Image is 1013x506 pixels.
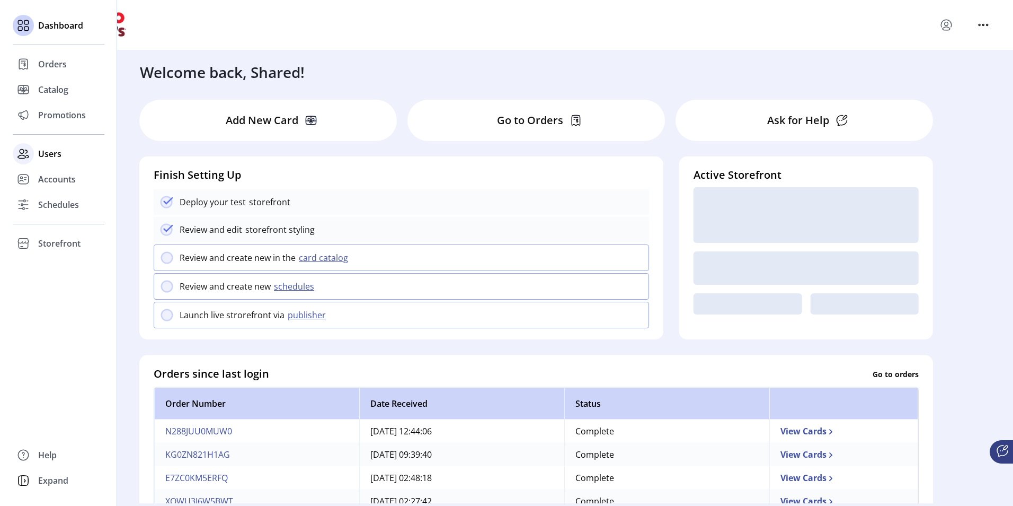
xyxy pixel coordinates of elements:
[694,167,919,183] h4: Active Storefront
[938,16,955,33] button: menu
[975,16,992,33] button: menu
[140,61,305,83] h3: Welcome back, Shared!
[38,19,83,32] span: Dashboard
[154,167,649,183] h4: Finish Setting Up
[242,223,315,236] p: storefront styling
[180,196,246,208] p: Deploy your test
[38,83,68,96] span: Catalog
[154,366,269,382] h4: Orders since last login
[271,280,321,293] button: schedules
[180,280,271,293] p: Review and create new
[359,443,564,466] td: [DATE] 09:39:40
[564,388,769,420] th: Status
[38,237,81,250] span: Storefront
[180,223,242,236] p: Review and edit
[564,420,769,443] td: Complete
[38,173,76,186] span: Accounts
[154,466,359,490] td: E7ZC0KM5ERFQ
[226,112,298,128] p: Add New Card
[359,388,564,420] th: Date Received
[296,251,354,264] button: card catalog
[497,112,563,128] p: Go to Orders
[38,58,67,71] span: Orders
[154,443,359,466] td: KG0ZN821H1AG
[154,420,359,443] td: N288JUU0MUW0
[180,251,296,264] p: Review and create new in the
[359,466,564,490] td: [DATE] 02:48:18
[38,449,57,461] span: Help
[154,388,359,420] th: Order Number
[769,466,918,490] td: View Cards
[564,466,769,490] td: Complete
[769,443,918,466] td: View Cards
[246,196,290,208] p: storefront
[767,112,829,128] p: Ask for Help
[38,109,86,121] span: Promotions
[180,309,285,321] p: Launch live strorefront via
[769,420,918,443] td: View Cards
[38,474,68,487] span: Expand
[285,309,332,321] button: publisher
[873,368,919,379] p: Go to orders
[38,198,79,211] span: Schedules
[38,147,61,160] span: Users
[564,443,769,466] td: Complete
[359,420,564,443] td: [DATE] 12:44:06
